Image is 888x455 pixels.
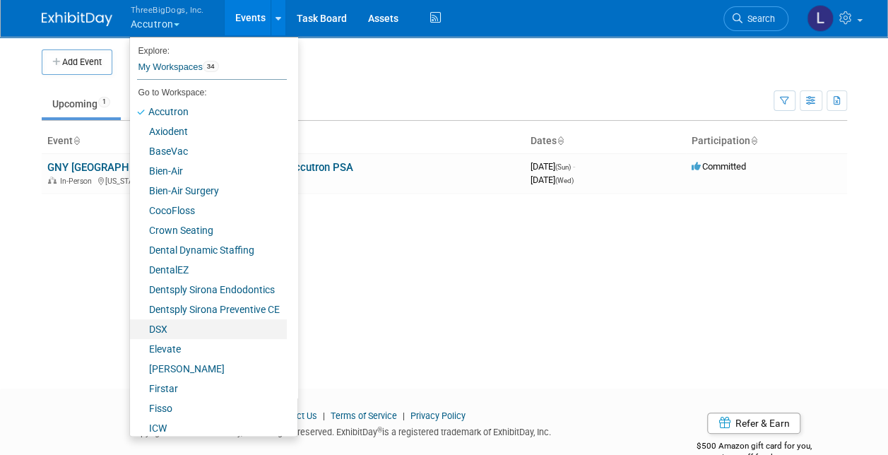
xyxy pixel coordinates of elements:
[130,418,287,438] a: ICW
[130,398,287,418] a: Fisso
[130,300,287,319] a: Dentsply Sirona Preventive CE
[331,410,397,421] a: Terms of Service
[707,413,800,434] a: Refer & Earn
[130,83,287,102] li: Go to Workspace:
[130,201,287,220] a: CocoFloss
[555,163,571,171] span: (Sun)
[531,175,574,185] span: [DATE]
[130,339,287,359] a: Elevate
[42,129,525,153] th: Event
[410,410,466,421] a: Privacy Policy
[130,240,287,260] a: Dental Dynamic Staffing
[42,49,112,75] button: Add Event
[573,161,575,172] span: -
[130,122,287,141] a: Axiodent
[60,177,96,186] span: In-Person
[319,410,328,421] span: |
[48,177,57,184] img: In-Person Event
[399,410,408,421] span: |
[555,177,574,184] span: (Wed)
[73,135,80,146] a: Sort by Event Name
[130,220,287,240] a: Crown Seating
[130,181,287,201] a: Bien-Air Surgery
[42,422,641,439] div: Copyright © 2025 ExhibitDay, Inc. All rights reserved. ExhibitDay is a registered trademark of Ex...
[137,55,287,79] a: My Workspaces34
[130,102,287,122] a: Accutron
[98,97,110,107] span: 1
[131,2,204,17] span: ThreeBigDogs, Inc.
[124,90,182,117] a: Past27
[807,5,834,32] img: Lori Stewart
[47,161,353,174] a: GNY [GEOGRAPHIC_DATA][US_STATE] 88451-2025 Accutron PSA
[557,135,564,146] a: Sort by Start Date
[130,280,287,300] a: Dentsply Sirona Endodontics
[203,61,219,72] span: 34
[742,13,775,24] span: Search
[692,161,746,172] span: Committed
[377,426,382,434] sup: ®
[130,141,287,161] a: BaseVac
[130,42,287,55] li: Explore:
[130,260,287,280] a: DentalEZ
[525,129,686,153] th: Dates
[130,161,287,181] a: Bien-Air
[42,90,121,117] a: Upcoming1
[42,12,112,26] img: ExhibitDay
[130,319,287,339] a: DSX
[750,135,757,146] a: Sort by Participation Type
[47,175,519,186] div: [US_STATE], [GEOGRAPHIC_DATA]
[130,379,287,398] a: Firstar
[130,359,287,379] a: [PERSON_NAME]
[723,6,788,31] a: Search
[686,129,847,153] th: Participation
[531,161,575,172] span: [DATE]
